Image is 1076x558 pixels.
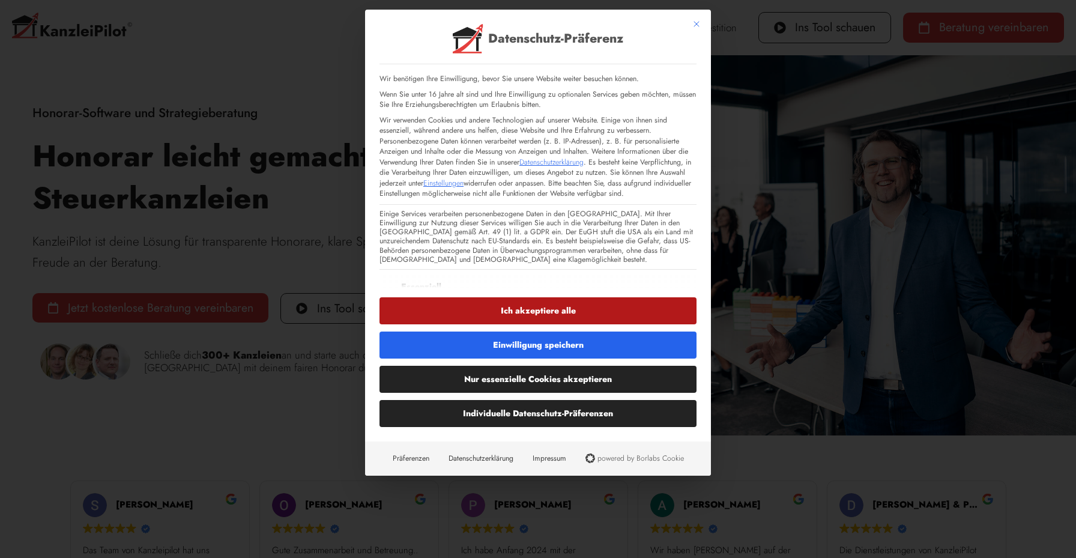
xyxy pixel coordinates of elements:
[379,146,688,168] p: Weitere Informationen über die Verwendung Ihrer Daten finden Sie in unserer .
[379,115,667,136] p: Wir verwenden Cookies und andere Technologien auf unserer Website. Einige von ihnen sind essenzie...
[379,89,697,111] p: Wenn Sie unter 16 Jahre alt sind und Ihre Einwilligung zu optionalen Services geben möchten, müss...
[379,400,697,427] button: Individuelle Datenschutz-Präferenzen
[423,178,464,189] a: Einstellungen
[519,157,584,168] a: Datenschutzerklärung
[379,136,679,157] p: Personenbezogene Daten können verarbeitet werden (z. B. IP-Adressen), z. B. für personalisierte A...
[379,204,697,270] p: Einige Services verarbeiten personenbezogene Daten in den [GEOGRAPHIC_DATA]. Mit Ihrer Einwilligu...
[379,157,691,178] p: Es besteht keine Verpflichtung, in die Verarbeitung Ihrer Daten einzuwilligen, um dieses Angebot ...
[488,29,623,49] h2: Datenschutz-Präferenz
[523,449,576,469] a: Impressum
[576,449,694,469] a: powered by Borlabs Cookie
[379,297,697,324] button: Ich akzeptiere alle
[383,449,439,469] button: Präferenzen
[379,366,697,393] button: Nur essenzielle Cookies akzeptieren
[687,14,706,34] button: Dialog schließen
[379,167,685,189] p: Sie können Ihre Auswahl jederzeit unter widerrufen oder anpassen.
[379,178,691,199] p: Bitte beachten Sie, dass aufgrund individueller Einstellungen möglicherweise nicht alle Funktione...
[379,332,697,359] button: Einwilligung speichern
[379,74,697,85] p: Wir benötigen Ihre Einwilligung, bevor Sie unsere Website weiter besuchen können.
[595,453,684,464] span: powered by Borlabs Cookie
[439,449,523,469] a: Datenschutzerklärung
